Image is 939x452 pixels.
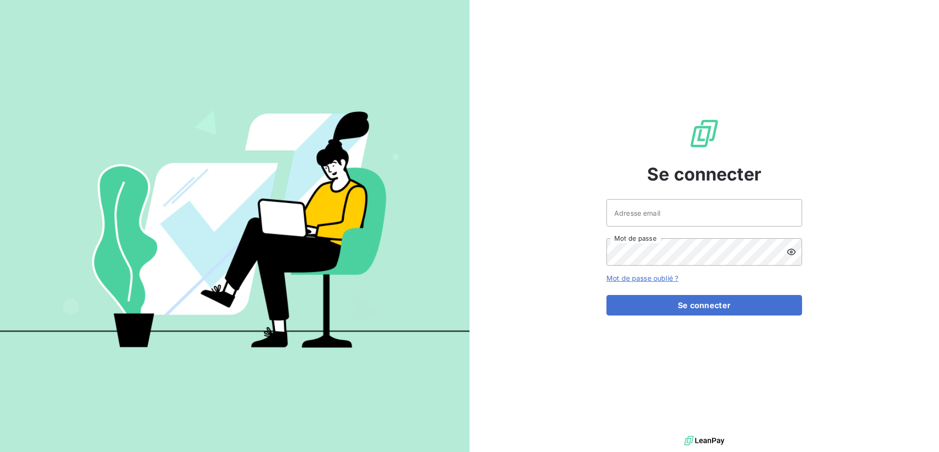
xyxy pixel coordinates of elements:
[647,161,761,187] span: Se connecter
[684,433,724,448] img: logo
[689,118,720,149] img: Logo LeanPay
[606,274,678,282] a: Mot de passe oublié ?
[606,199,802,226] input: placeholder
[606,295,802,316] button: Se connecter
